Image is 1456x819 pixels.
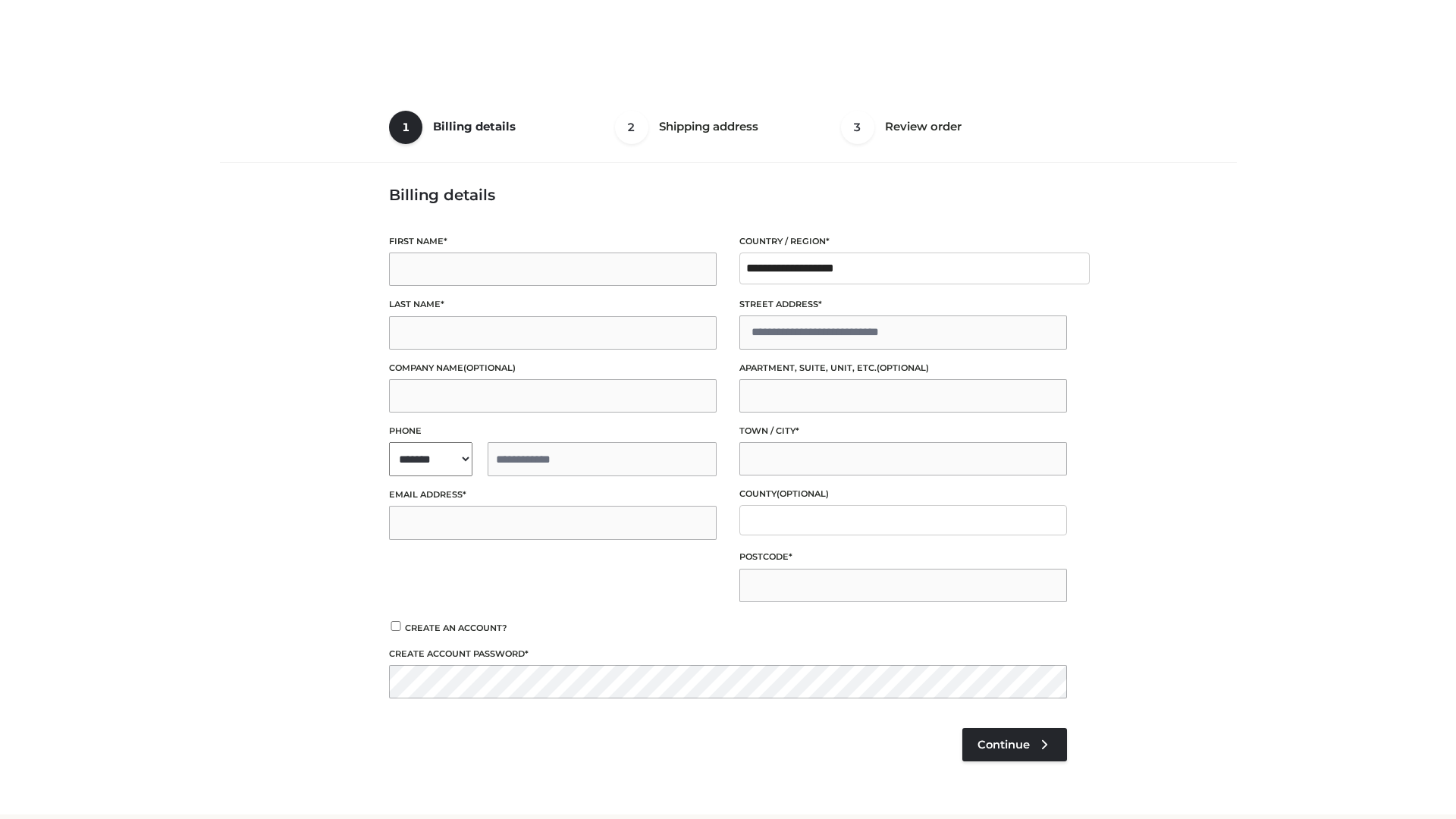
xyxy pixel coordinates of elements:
span: 3 [841,111,874,144]
label: Country / Region [739,234,1067,249]
label: Town / City [739,424,1067,438]
label: Email address [389,488,717,502]
label: First name [389,234,717,249]
label: Phone [389,424,717,438]
label: Postcode [739,550,1067,564]
label: Last name [389,297,717,312]
span: (optional) [877,362,929,373]
label: Create account password [389,647,1067,661]
a: Continue [962,728,1067,761]
h3: Billing details [389,186,1067,204]
span: Continue [977,738,1030,752]
label: County [739,487,1067,501]
span: (optional) [463,362,516,373]
label: Company name [389,361,717,375]
span: (optional) [777,488,829,499]
label: Apartment, suite, unit, etc. [739,361,1067,375]
label: Street address [739,297,1067,312]
span: Review order [885,119,962,133]
span: Shipping address [659,119,758,133]
span: Billing details [433,119,516,133]
span: 1 [389,111,422,144]
span: Create an account? [405,623,507,633]
input: Create an account? [389,621,403,631]
span: 2 [615,111,648,144]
